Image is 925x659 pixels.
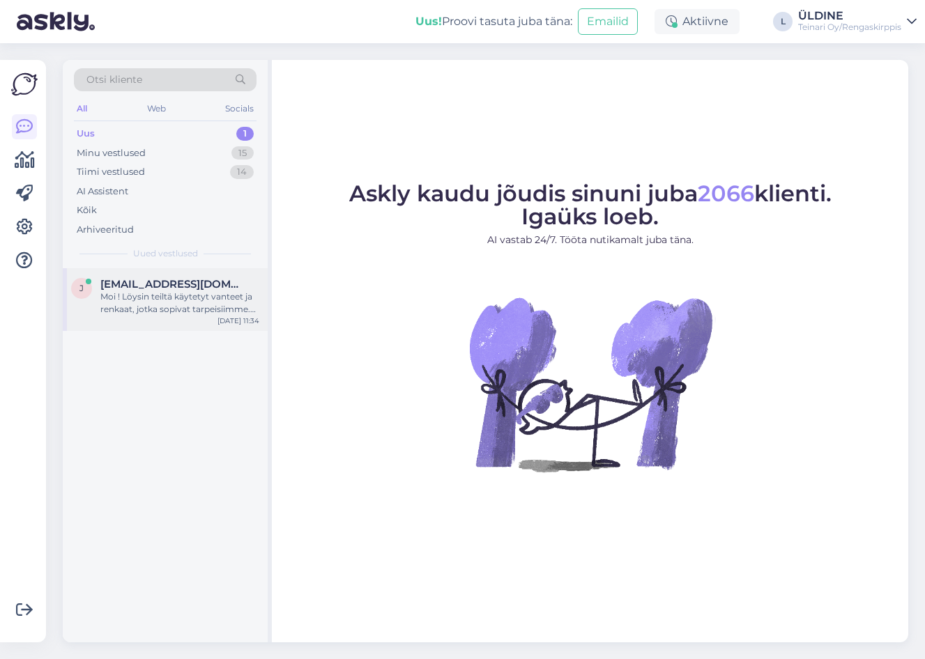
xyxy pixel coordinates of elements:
[77,203,97,217] div: Kõik
[798,10,901,22] div: ÜLDINE
[144,100,169,118] div: Web
[415,15,442,28] b: Uus!
[133,247,198,260] span: Uued vestlused
[79,283,84,293] span: j
[698,180,754,207] span: 2066
[798,10,917,33] a: ÜLDINETeinari Oy/Rengaskirppis
[77,223,134,237] div: Arhiveeritud
[773,12,793,31] div: L
[74,100,90,118] div: All
[655,9,740,34] div: Aktiivne
[100,290,259,316] div: Moi ! Löysin teiltä käytetyt vanteet ja renkaat, jotka sopivat tarpeisiimme. Yritin myös soittaa ...
[578,8,638,35] button: Emailid
[86,72,142,87] span: Otsi kliente
[100,278,245,290] span: joona.rinne@rintajouppi.fi
[415,13,572,30] div: Proovi tasuta juba täna:
[349,233,832,247] p: AI vastab 24/7. Tööta nutikamalt juba täna.
[236,127,254,141] div: 1
[217,316,259,326] div: [DATE] 11:34
[798,22,901,33] div: Teinari Oy/Rengaskirppis
[77,165,145,179] div: Tiimi vestlused
[349,180,832,230] span: Askly kaudu jõudis sinuni juba klienti. Igaüks loeb.
[222,100,257,118] div: Socials
[77,146,146,160] div: Minu vestlused
[77,127,95,141] div: Uus
[465,258,716,509] img: No Chat active
[11,71,38,98] img: Askly Logo
[77,185,128,199] div: AI Assistent
[231,146,254,160] div: 15
[230,165,254,179] div: 14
